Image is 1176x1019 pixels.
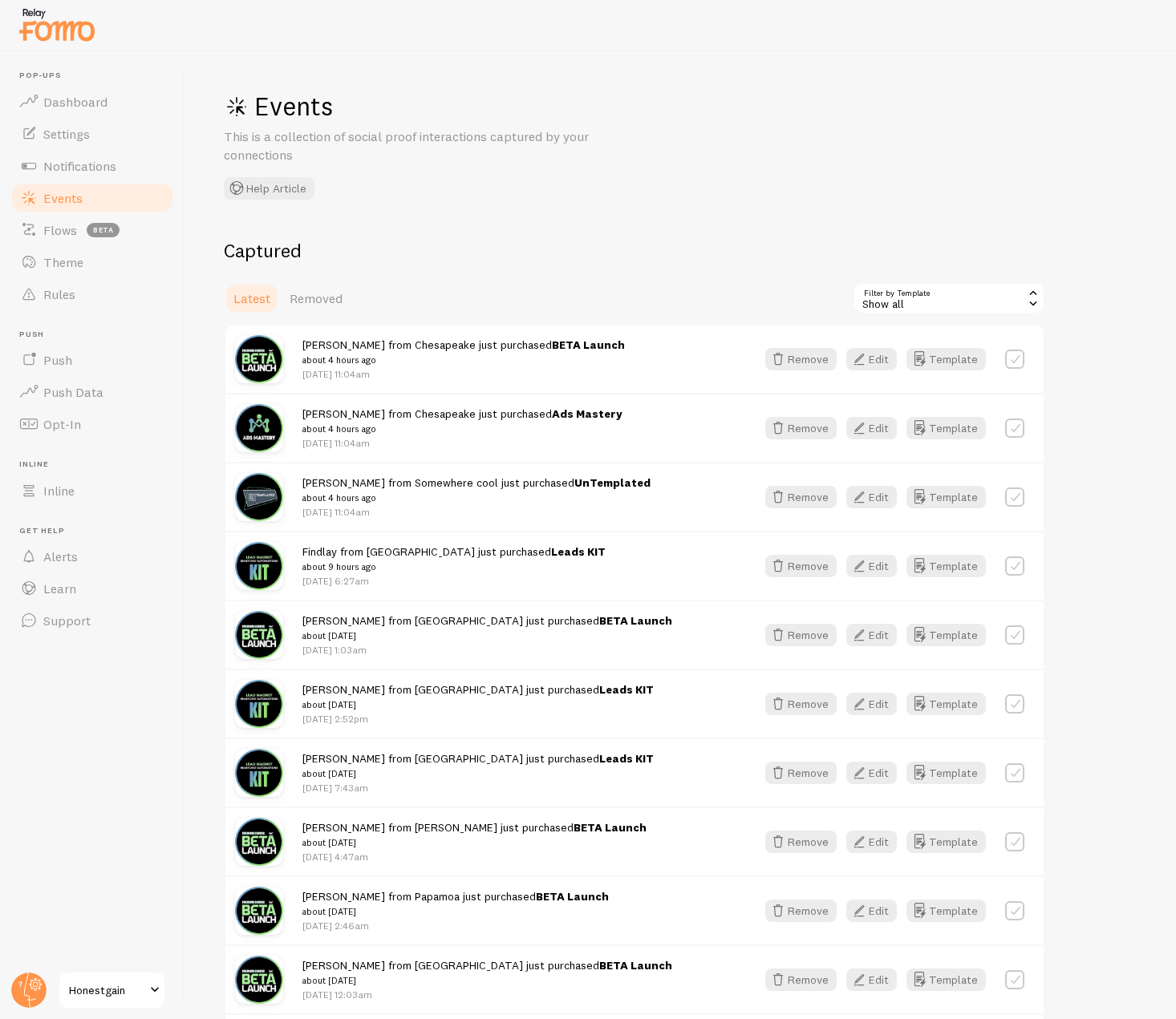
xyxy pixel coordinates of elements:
span: Findlay from [GEOGRAPHIC_DATA] just purchased [302,544,606,574]
p: [DATE] 11:04am [302,436,622,450]
a: Removed [280,282,352,314]
button: Template [906,762,986,784]
img: 9mZHSrDrQmyWCXHbPp9u [235,749,283,797]
a: Latest [224,282,280,314]
img: 9mZHSrDrQmyWCXHbPp9u [235,680,283,728]
small: about 4 hours ago [302,422,622,436]
button: Edit [846,348,897,370]
p: [DATE] 2:52pm [302,712,654,726]
span: [PERSON_NAME] from [GEOGRAPHIC_DATA] just purchased [302,751,654,781]
button: Remove [765,968,837,991]
small: about [DATE] [302,973,672,988]
button: Template [906,555,986,577]
a: Flows beta [10,214,175,246]
span: Learn [43,580,76,596]
button: Edit [846,831,897,853]
a: Template [906,486,986,508]
button: Remove [765,555,837,577]
span: Theme [43,254,83,270]
button: Remove [765,486,837,508]
span: [PERSON_NAME] from [GEOGRAPHIC_DATA] just purchased [302,613,672,643]
small: about [DATE] [302,904,609,919]
span: Rules [43,286,75,302]
span: Support [43,613,91,629]
span: Opt-In [43,416,81,432]
span: Inline [43,483,75,499]
a: Edit [846,831,906,853]
span: Push Data [43,384,103,400]
button: Template [906,900,986,922]
a: Edit [846,555,906,577]
span: Settings [43,126,90,142]
span: Get Help [19,526,175,536]
a: Leads KIT [551,544,606,559]
span: [PERSON_NAME] from [GEOGRAPHIC_DATA] just purchased [302,682,654,712]
a: BETA Launch [599,958,672,972]
button: Remove [765,417,837,439]
span: [PERSON_NAME] from Papamoa just purchased [302,889,609,919]
p: This is a collection of social proof interactions captured by your connections [224,127,609,164]
a: Leads KIT [599,682,654,697]
small: about [DATE] [302,629,672,643]
a: Leads KIT [599,751,654,766]
img: fomo-relay-logo-orange.svg [17,4,97,45]
a: Dashboard [10,86,175,118]
button: Edit [846,555,897,577]
button: Edit [846,968,897,991]
button: Remove [765,900,837,922]
a: Push [10,344,175,376]
span: Push [19,330,175,340]
button: Edit [846,900,897,922]
p: [DATE] 4:47am [302,850,647,863]
a: Theme [10,246,175,278]
a: Learn [10,572,175,605]
a: Edit [846,486,906,508]
span: [PERSON_NAME] from [PERSON_NAME] just purchased [302,820,647,850]
span: [PERSON_NAME] from Chesapeake just purchased [302,406,622,436]
span: Alerts [43,548,78,564]
button: Edit [846,693,897,715]
a: Push Data [10,376,175,408]
a: BETA Launch [536,889,609,904]
a: Rules [10,278,175,310]
small: about [DATE] [302,835,647,850]
span: Honestgain [69,981,145,1000]
span: Removed [290,290,343,306]
span: beta [87,223,120,237]
a: Template [906,693,986,715]
a: Support [10,605,175,637]
p: [DATE] 1:03am [302,643,672,657]
span: Flows [43,222,77,238]
a: Alerts [10,540,175,572]
img: 9mZHSrDrQmyWCXHbPp9u [235,542,283,590]
p: [DATE] 11:04am [302,505,651,519]
button: Template [906,417,986,439]
button: Template [906,348,986,370]
a: Events [10,182,175,214]
button: Template [906,831,986,853]
button: Remove [765,624,837,646]
div: Show all [853,282,1045,314]
a: BETA Launch [552,338,625,352]
h2: Captured [224,238,1045,263]
small: about 9 hours ago [302,560,606,574]
span: [PERSON_NAME] from [GEOGRAPHIC_DATA] just purchased [302,958,672,988]
button: Edit [846,417,897,439]
a: Edit [846,624,906,646]
button: Edit [846,624,897,646]
span: Events [43,190,83,206]
button: Template [906,624,986,646]
a: BETA Launch [599,613,672,628]
span: Latest [233,290,270,306]
a: Edit [846,968,906,991]
a: Honestgain [58,971,166,1009]
p: [DATE] 12:03am [302,988,672,1001]
p: [DATE] 6:27am [302,574,606,588]
small: about [DATE] [302,766,654,781]
button: Help Article [224,177,314,200]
